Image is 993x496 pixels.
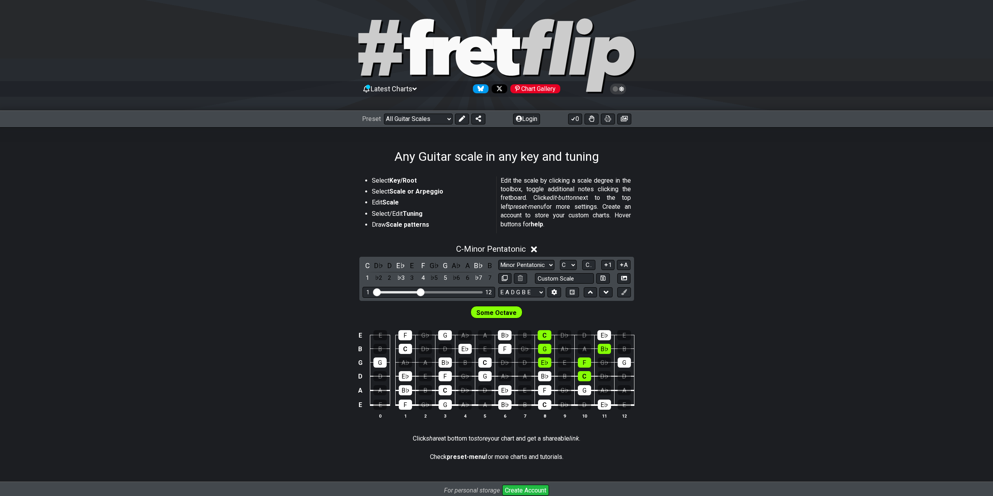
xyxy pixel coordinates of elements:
a: Follow #fretflip at Bluesky [470,84,489,93]
div: toggle scale degree [362,273,373,283]
button: Toggle Dexterity for all fretkits [584,114,599,124]
td: G [355,356,365,370]
div: D♭ [598,371,611,381]
div: B [558,371,571,381]
div: Chart Gallery [510,84,560,93]
p: Check for more charts and tutorials. [430,453,563,461]
th: 6 [495,412,515,420]
div: C [478,357,492,368]
div: E [478,344,492,354]
div: toggle scale degree [440,273,450,283]
button: Create image [617,114,631,124]
span: Preset [362,115,381,123]
div: F [498,344,512,354]
td: E [355,398,365,412]
button: Copy [498,273,512,284]
div: toggle scale degree [451,273,462,283]
div: F [439,371,452,381]
div: C [399,344,412,354]
button: 1 [601,260,615,270]
strong: Scale or Arpeggio [389,188,443,195]
div: A [478,330,492,340]
button: Create Account [502,485,549,496]
div: B [419,385,432,395]
th: 3 [435,412,455,420]
th: 11 [594,412,614,420]
div: E [558,357,571,368]
div: G♭ [518,344,531,354]
p: Click at bottom to your chart and get a shareable . [413,434,580,443]
select: Scale [498,260,554,270]
button: C.. [582,260,595,270]
div: toggle pitch class [462,260,473,271]
div: G [438,330,452,340]
div: A♭ [498,371,512,381]
button: Print [601,114,615,124]
div: toggle pitch class [429,260,439,271]
div: E [618,400,631,410]
span: Toggle light / dark theme [614,85,623,92]
span: First enable full edit mode to edit [476,307,517,318]
div: Visible fret range [362,287,495,297]
strong: Tuning [403,210,423,217]
div: E [373,330,387,340]
th: 12 [614,412,634,420]
button: Login [513,114,540,124]
div: D [618,371,631,381]
div: B [373,344,387,354]
div: B♭ [399,385,412,395]
div: toggle scale degree [418,273,428,283]
button: Move down [599,287,613,298]
div: B [518,330,531,340]
div: toggle scale degree [474,273,484,283]
div: E♭ [538,357,551,368]
div: toggle pitch class [418,260,428,271]
div: D♭ [458,385,472,395]
div: E [518,385,531,395]
div: F [578,357,591,368]
div: E♭ [598,400,611,410]
div: D [478,385,492,395]
div: C [578,371,591,381]
div: 1 [366,289,369,296]
div: G♭ [458,371,472,381]
div: toggle pitch class [474,260,484,271]
div: D♭ [558,330,571,340]
select: Preset [384,114,453,124]
div: A [618,385,631,395]
div: G♭ [558,385,571,395]
th: 10 [574,412,594,420]
li: Select [372,187,491,198]
div: D [578,400,591,410]
li: Select/Edit [372,210,491,220]
div: toggle scale degree [385,273,395,283]
div: toggle pitch class [385,260,395,271]
div: toggle pitch class [440,260,450,271]
div: E♭ [597,330,611,340]
div: A [419,357,432,368]
div: toggle scale degree [462,273,473,283]
div: E♭ [399,371,412,381]
strong: Scale [382,199,399,206]
div: toggle pitch class [396,260,406,271]
div: A [478,400,492,410]
div: toggle scale degree [373,273,384,283]
button: Edit Tuning [547,287,561,298]
th: 4 [455,412,475,420]
button: Edit Preset [455,114,469,124]
div: F [399,400,412,410]
div: F [538,385,551,395]
li: Edit [372,198,491,209]
li: Draw [372,220,491,231]
li: Select [372,176,491,187]
div: D♭ [558,400,571,410]
div: G [538,344,551,354]
strong: help [531,220,543,228]
em: store [474,435,488,442]
div: G♭ [418,330,432,340]
a: Follow #fretflip at X [489,84,507,93]
th: 5 [475,412,495,420]
div: A♭ [458,400,472,410]
div: C [538,400,551,410]
div: C [439,385,452,395]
